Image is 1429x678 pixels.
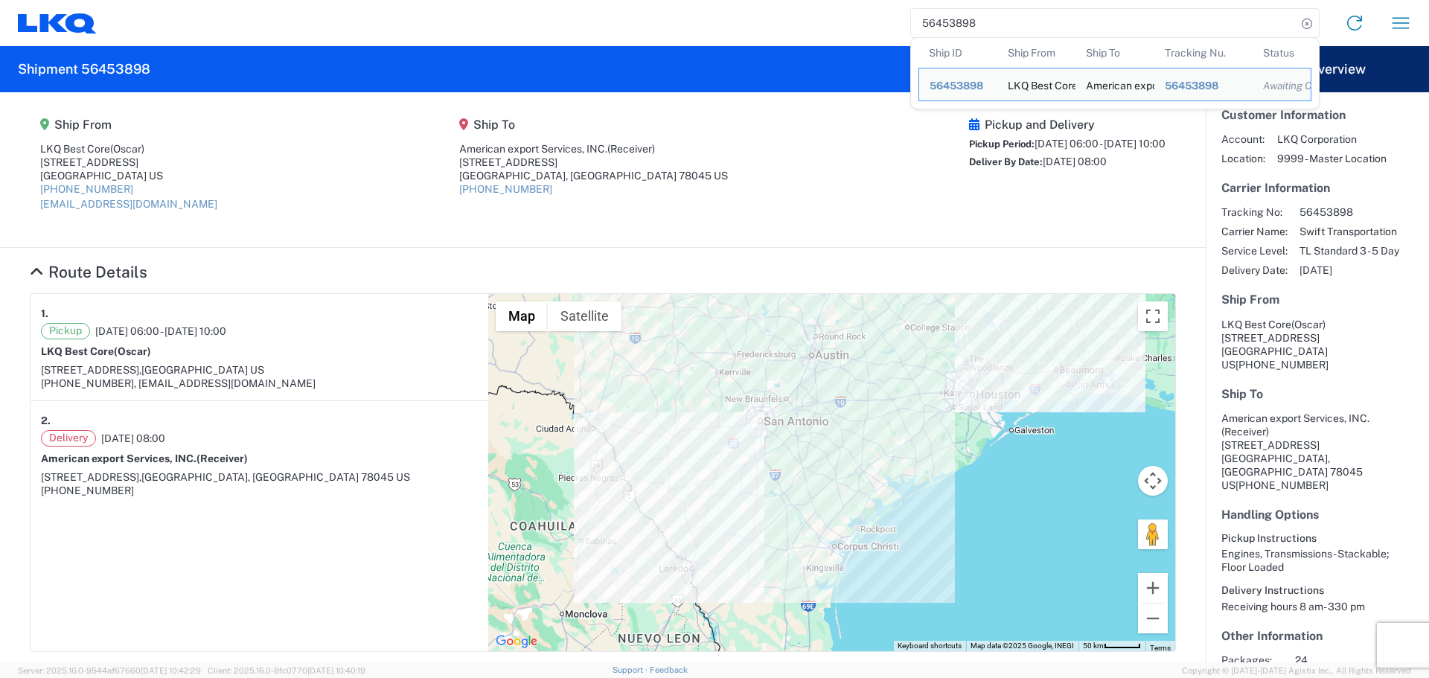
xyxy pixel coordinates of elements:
[1263,79,1300,92] div: Awaiting Confirmation
[1221,132,1265,146] span: Account:
[41,471,141,483] span: [STREET_ADDRESS],
[459,156,728,169] div: [STREET_ADDRESS]
[918,38,997,68] th: Ship ID
[1221,412,1413,492] address: [GEOGRAPHIC_DATA], [GEOGRAPHIC_DATA] 78045 US
[41,484,478,497] div: [PHONE_NUMBER]
[1299,263,1399,277] span: [DATE]
[1154,38,1253,68] th: Tracking Nu.
[1221,244,1288,258] span: Service Level:
[1221,292,1413,307] h5: Ship From
[1221,600,1413,613] div: Receiving hours 8 am- 330 pm
[1291,319,1326,330] span: (Oscar)
[1221,225,1288,238] span: Carrier Name:
[18,666,201,675] span: Server: 2025.16.0-9544af67660
[1138,519,1168,549] button: Drag Pegman onto the map to open Street View
[1165,80,1218,92] span: 56453898
[1221,508,1413,522] h5: Handling Options
[1086,68,1144,100] div: American export Services, INC.
[41,412,51,430] strong: 2.
[1221,181,1413,195] h5: Carrier Information
[1221,205,1288,219] span: Tracking No:
[41,377,478,390] div: [PHONE_NUMBER], [EMAIL_ADDRESS][DOMAIN_NAME]
[1235,359,1329,371] span: [PHONE_NUMBER]
[1295,653,1422,667] span: 24
[1221,629,1413,643] h5: Other Information
[18,60,150,78] h2: Shipment 56453898
[40,198,217,210] a: [EMAIL_ADDRESS][DOMAIN_NAME]
[971,642,1074,650] span: Map data ©2025 Google, INEGI
[1043,156,1107,167] span: [DATE] 08:00
[492,632,541,651] a: Open this area in Google Maps (opens a new window)
[1221,426,1269,438] span: (Receiver)
[1138,466,1168,496] button: Map camera controls
[607,143,655,155] span: (Receiver)
[969,156,1043,167] span: Deliver By Date:
[30,263,147,281] a: Hide Details
[40,156,217,169] div: [STREET_ADDRESS]
[1221,387,1413,401] h5: Ship To
[650,665,688,674] a: Feedback
[1221,318,1413,371] address: [GEOGRAPHIC_DATA] US
[40,169,217,182] div: [GEOGRAPHIC_DATA] US
[1299,205,1399,219] span: 56453898
[969,138,1035,150] span: Pickup Period:
[41,323,90,339] span: Pickup
[114,345,151,357] span: (Oscar)
[196,452,248,464] span: (Receiver)
[1221,319,1291,330] span: LKQ Best Core
[997,38,1076,68] th: Ship From
[918,38,1319,109] table: Search Results
[930,79,987,92] div: 56453898
[307,666,365,675] span: [DATE] 10:40:19
[1083,642,1104,650] span: 50 km
[1221,412,1369,451] span: American export Services, INC. [STREET_ADDRESS]
[40,183,133,195] a: [PHONE_NUMBER]
[208,666,365,675] span: Client: 2025.16.0-8fc0770
[95,324,226,338] span: [DATE] 06:00 - [DATE] 10:00
[459,142,728,156] div: American export Services, INC.
[1299,225,1399,238] span: Swift Transportation
[41,452,248,464] strong: American export Services, INC.
[41,430,96,447] span: Delivery
[41,345,151,357] strong: LKQ Best Core
[41,364,141,376] span: [STREET_ADDRESS],
[1035,138,1166,150] span: [DATE] 06:00 - [DATE] 10:00
[1221,547,1413,574] div: Engines, Transmissions - Stackable; Floor Loaded
[1221,584,1413,597] h6: Delivery Instructions
[548,301,621,331] button: Show satellite imagery
[141,471,410,483] span: [GEOGRAPHIC_DATA], [GEOGRAPHIC_DATA] 78045 US
[1138,604,1168,633] button: Zoom out
[1075,38,1154,68] th: Ship To
[930,80,983,92] span: 56453898
[1277,132,1387,146] span: LKQ Corporation
[1150,644,1171,652] a: Terms
[1221,532,1413,545] h6: Pickup Instructions
[1078,641,1145,651] button: Map Scale: 50 km per 46 pixels
[1221,263,1288,277] span: Delivery Date:
[1221,152,1265,165] span: Location:
[1235,479,1329,491] span: [PHONE_NUMBER]
[613,665,650,674] a: Support
[459,169,728,182] div: [GEOGRAPHIC_DATA], [GEOGRAPHIC_DATA] 78045 US
[40,118,217,132] h5: Ship From
[459,183,552,195] a: [PHONE_NUMBER]
[898,641,962,651] button: Keyboard shortcuts
[1138,301,1168,331] button: Toggle fullscreen view
[459,118,728,132] h5: Ship To
[492,632,541,651] img: Google
[41,304,48,323] strong: 1.
[1277,152,1387,165] span: 9999 - Master Location
[141,364,264,376] span: [GEOGRAPHIC_DATA] US
[1253,38,1311,68] th: Status
[40,142,217,156] div: LKQ Best Core
[1221,108,1413,122] h5: Customer Information
[496,301,548,331] button: Show street map
[1165,79,1242,92] div: 56453898
[1182,664,1411,677] span: Copyright © [DATE]-[DATE] Agistix Inc., All Rights Reserved
[1221,332,1320,344] span: [STREET_ADDRESS]
[1138,573,1168,603] button: Zoom in
[1299,244,1399,258] span: TL Standard 3 - 5 Day
[911,9,1297,37] input: Shipment, tracking or reference number
[101,432,165,445] span: [DATE] 08:00
[141,666,201,675] span: [DATE] 10:42:29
